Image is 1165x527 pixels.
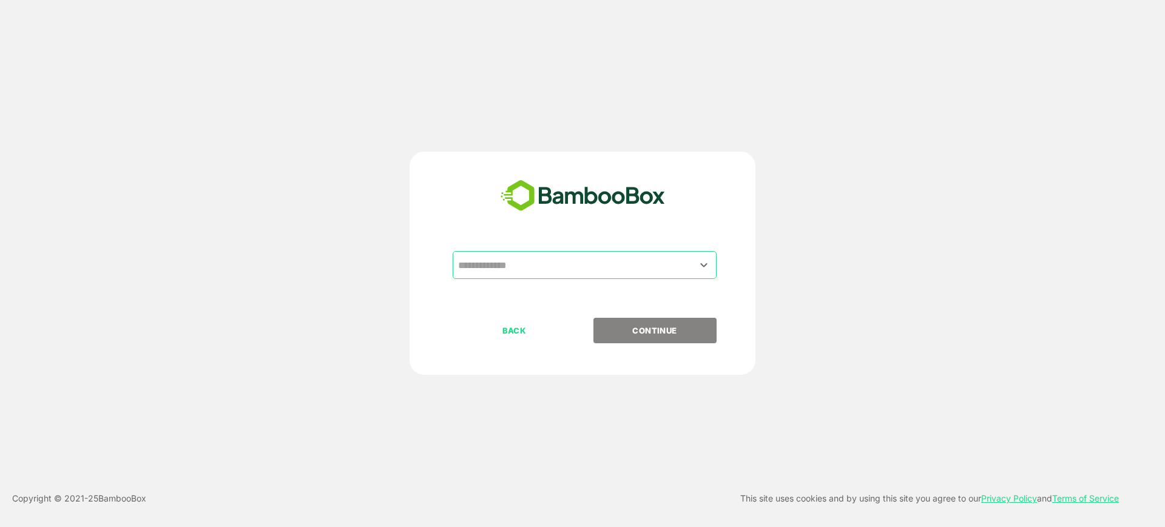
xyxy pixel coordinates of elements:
button: BACK [453,318,576,343]
button: Open [696,257,712,273]
a: Terms of Service [1052,493,1119,503]
button: CONTINUE [593,318,717,343]
p: CONTINUE [594,324,715,337]
img: bamboobox [494,176,672,216]
p: Copyright © 2021- 25 BambooBox [12,491,146,506]
a: Privacy Policy [981,493,1037,503]
p: BACK [454,324,575,337]
p: This site uses cookies and by using this site you agree to our and [740,491,1119,506]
